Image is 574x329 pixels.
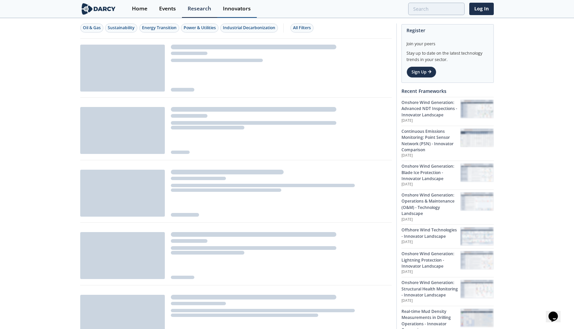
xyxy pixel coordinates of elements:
div: Register [406,24,489,36]
div: Onshore Wind Generation: Advanced NDT Inspections - Innovator Landscape [401,100,460,118]
iframe: chat widget [546,302,567,322]
a: Onshore Wind Generation: Lightning Protection - Innovator Landscape [DATE] Onshore Wind Generatio... [401,248,494,277]
button: All Filters [290,23,314,33]
button: Sustainability [105,23,137,33]
div: Events [159,6,176,11]
p: [DATE] [401,153,460,158]
div: Energy Transition [142,25,177,31]
div: Power & Utilities [184,25,216,31]
p: [DATE] [401,269,460,275]
a: Log In [469,3,494,15]
a: Onshore Wind Generation: Structural Health Monitoring - Innovator Landscape [DATE] Onshore Wind G... [401,277,494,306]
div: Onshore Wind Generation: Structural Health Monitoring - Innovator Landscape [401,280,460,298]
p: [DATE] [401,239,460,245]
div: Innovators [223,6,251,11]
button: Oil & Gas [80,23,103,33]
a: Offshore Wind Technologies - Innovator Landscape [DATE] Offshore Wind Technologies - Innovator La... [401,224,494,248]
button: Industrial Decarbonization [220,23,278,33]
div: All Filters [293,25,311,31]
a: Sign Up [406,66,436,78]
p: [DATE] [401,217,460,222]
a: Onshore Wind Generation: Advanced NDT Inspections - Innovator Landscape [DATE] Onshore Wind Gener... [401,97,494,126]
div: Home [132,6,147,11]
div: Sustainability [108,25,135,31]
input: Advanced Search [408,3,465,15]
img: logo-wide.svg [80,3,117,15]
div: Recent Frameworks [401,85,494,97]
a: Onshore Wind Generation: Operations & Maintenance (O&M) - Technology Landscape [DATE] Onshore Win... [401,189,494,224]
div: Onshore Wind Generation: Lightning Protection - Innovator Landscape [401,251,460,269]
div: Onshore Wind Generation: Operations & Maintenance (O&M) - Technology Landscape [401,192,460,217]
p: [DATE] [401,298,460,304]
div: Offshore Wind Technologies - Innovator Landscape [401,227,460,239]
div: Stay up to date on the latest technology trends in your sector. [406,47,489,63]
div: Research [188,6,211,11]
div: Continuous Emissions Monitoring: Point Sensor Network (PSN) - Innovator Comparison [401,128,460,153]
div: Oil & Gas [83,25,101,31]
button: Energy Transition [139,23,179,33]
div: Onshore Wind Generation: Blade Ice Protection - Innovator Landscape [401,163,460,182]
a: Onshore Wind Generation: Blade Ice Protection - Innovator Landscape [DATE] Onshore Wind Generatio... [401,161,494,189]
a: Continuous Emissions Monitoring: Point Sensor Network (PSN) - Innovator Comparison [DATE] Continu... [401,126,494,161]
div: Industrial Decarbonization [223,25,275,31]
p: [DATE] [401,182,460,187]
div: Join your peers [406,36,489,47]
button: Power & Utilities [181,23,219,33]
p: [DATE] [401,118,460,123]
